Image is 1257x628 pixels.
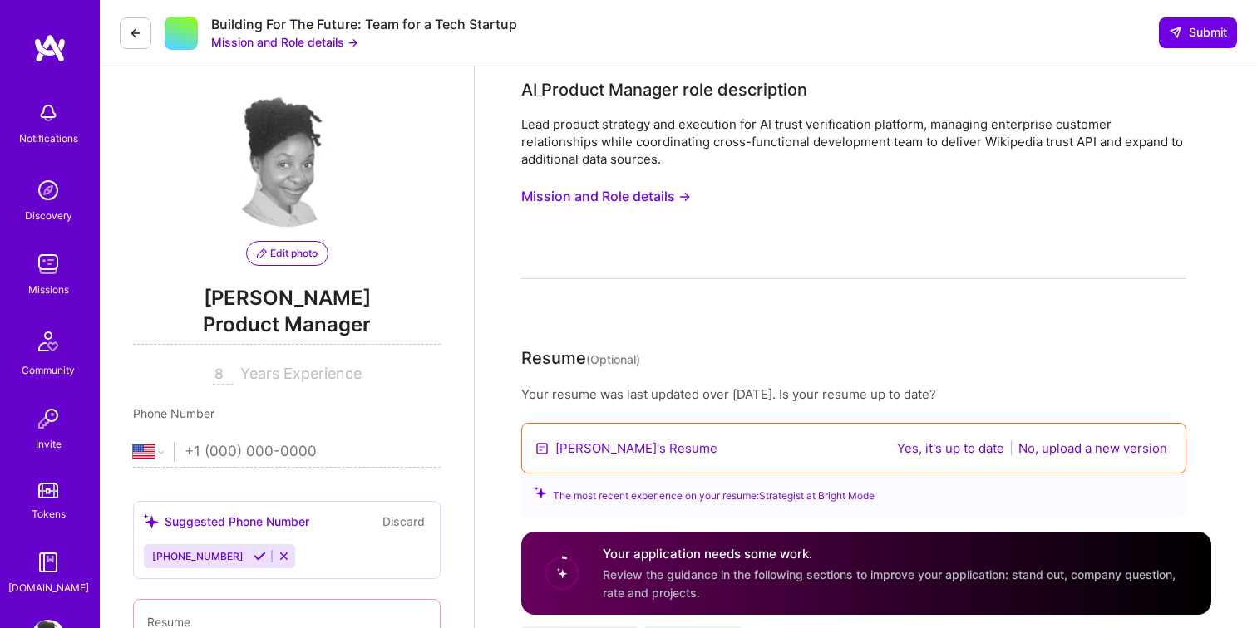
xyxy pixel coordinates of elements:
[892,439,1009,458] button: Yes, it's up to date
[32,546,65,579] img: guide book
[377,512,430,531] button: Discard
[521,346,640,372] div: Resume
[240,365,362,382] span: Years Experience
[133,406,214,420] span: Phone Number
[28,321,68,361] img: Community
[521,115,1186,168] div: Lead product strategy and execution for AI trust verification platform, managing enterprise custo...
[521,181,691,212] button: Mission and Role details →
[32,174,65,207] img: discovery
[144,513,309,530] div: Suggested Phone Number
[1169,26,1182,39] i: icon SendLight
[32,402,65,435] img: Invite
[8,579,89,596] div: [DOMAIN_NAME]
[254,550,266,562] i: Accept
[129,27,142,40] i: icon LeftArrowDark
[185,428,441,476] input: +1 (000) 000-0000
[1009,440,1013,456] span: |
[586,352,640,366] span: (Optional)
[36,435,62,453] div: Invite
[32,505,66,523] div: Tokens
[152,550,244,562] span: [PHONE_NUMBER]
[278,550,290,562] i: Reject
[1159,17,1237,47] button: Submit
[535,442,549,455] img: Resume
[246,241,328,266] button: Edit photo
[32,96,65,130] img: bell
[535,487,546,498] i: icon SuggestedTeams
[220,94,353,227] img: User Avatar
[555,439,717,457] a: [PERSON_NAME]'s Resume
[133,311,441,345] span: Product Manager
[133,286,441,311] span: [PERSON_NAME]
[32,248,65,281] img: teamwork
[257,248,267,258] i: icon PencilPurple
[213,365,234,385] input: XX
[603,546,1191,563] h4: Your application needs some work.
[28,281,69,298] div: Missions
[19,130,78,147] div: Notifications
[22,361,75,379] div: Community
[38,483,58,498] img: tokens
[257,246,318,261] span: Edit photo
[1169,24,1227,41] span: Submit
[33,33,67,63] img: logo
[521,467,1186,518] div: The most recent experience on your resume: Strategist at Bright Mode
[144,514,158,528] i: icon SuggestedTeams
[521,385,1186,403] div: Your resume was last updated over [DATE]. Is your resume up to date?
[211,16,517,33] div: Building For The Future: Team for a Tech Startup
[603,568,1176,600] span: Review the guidance in the following sections to improve your application: stand out, company que...
[521,77,807,102] div: AI Product Manager role description
[25,207,72,224] div: Discovery
[211,33,358,51] button: Mission and Role details →
[1013,439,1172,458] button: No, upload a new version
